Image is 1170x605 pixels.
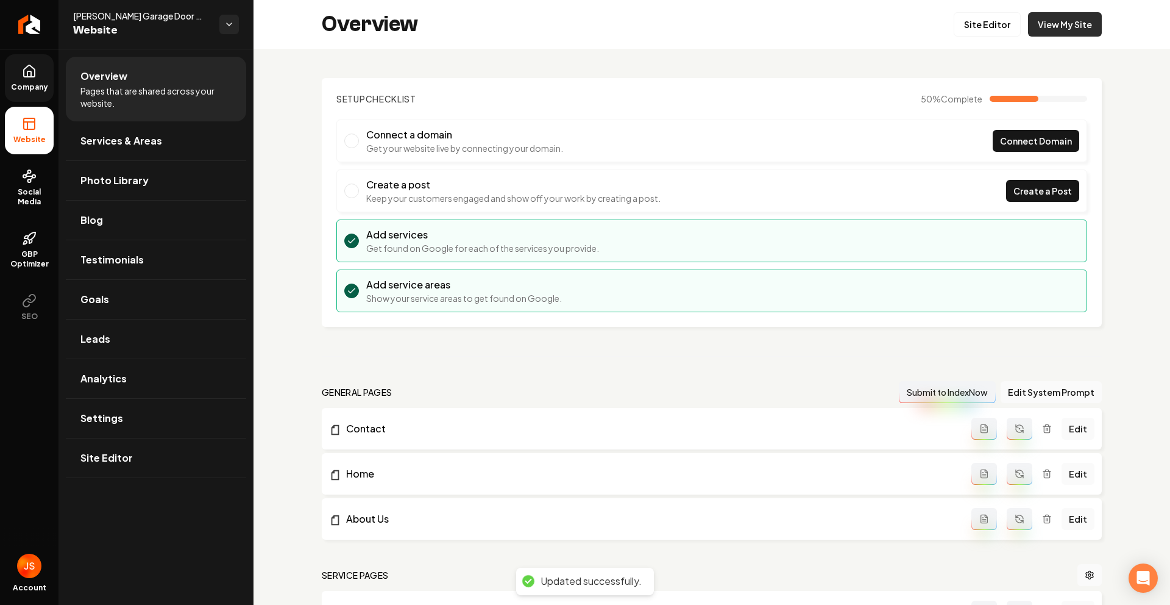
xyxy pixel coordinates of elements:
[1129,564,1158,593] div: Open Intercom Messenger
[329,512,971,526] a: About Us
[541,575,642,588] div: Updated successfully.
[80,292,109,307] span: Goals
[66,280,246,319] a: Goals
[80,252,144,267] span: Testimonials
[322,386,392,398] h2: general pages
[1062,418,1094,440] a: Edit
[66,201,246,240] a: Blog
[329,421,971,436] a: Contact
[5,221,54,279] a: GBP Optimizer
[336,93,366,104] span: Setup
[366,127,563,142] h3: Connect a domain
[899,381,996,403] button: Submit to IndexNow
[6,82,53,92] span: Company
[366,142,563,154] p: Get your website live by connecting your domain.
[1006,180,1079,202] a: Create a Post
[66,439,246,478] a: Site Editor
[921,93,982,105] span: 50 %
[1000,135,1072,148] span: Connect Domain
[80,213,103,227] span: Blog
[366,177,661,192] h3: Create a post
[954,12,1021,37] a: Site Editor
[366,242,599,254] p: Get found on Google for each of the services you provide.
[971,463,997,485] button: Add admin page prompt
[66,240,246,279] a: Testimonials
[322,12,418,37] h2: Overview
[1062,508,1094,530] a: Edit
[5,249,54,269] span: GBP Optimizer
[5,187,54,207] span: Social Media
[80,134,162,148] span: Services & Areas
[1001,381,1102,403] button: Edit System Prompt
[1062,463,1094,485] a: Edit
[993,130,1079,152] a: Connect Domain
[971,418,997,440] button: Add admin page prompt
[66,121,246,160] a: Services & Areas
[366,192,661,204] p: Keep your customers engaged and show off your work by creating a post.
[80,173,149,188] span: Photo Library
[1013,185,1072,198] span: Create a Post
[80,69,127,84] span: Overview
[73,10,210,22] span: [PERSON_NAME] Garage Door Repair
[322,569,389,581] h2: Service Pages
[66,161,246,200] a: Photo Library
[66,320,246,359] a: Leads
[5,159,54,217] a: Social Media
[336,93,416,105] h2: Checklist
[80,371,127,386] span: Analytics
[941,93,982,104] span: Complete
[13,583,46,593] span: Account
[18,15,41,34] img: Rebolt Logo
[66,359,246,398] a: Analytics
[366,277,562,292] h3: Add service areas
[366,292,562,304] p: Show your service areas to get found on Google.
[16,312,43,321] span: SEO
[80,332,110,346] span: Leads
[971,508,997,530] button: Add admin page prompt
[66,399,246,438] a: Settings
[73,22,210,39] span: Website
[1028,12,1102,37] a: View My Site
[366,227,599,242] h3: Add services
[9,135,51,145] span: Website
[80,451,133,465] span: Site Editor
[5,54,54,102] a: Company
[5,284,54,331] button: SEO
[329,467,971,481] a: Home
[80,411,123,426] span: Settings
[17,554,41,578] img: James Shamoun
[80,85,232,109] span: Pages that are shared across your website.
[17,554,41,578] button: Open user button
